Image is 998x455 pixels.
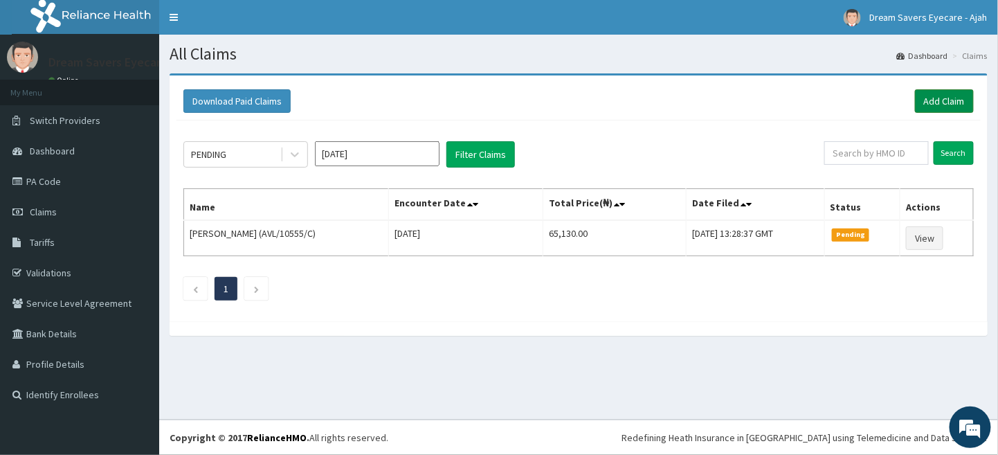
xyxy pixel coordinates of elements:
th: Date Filed [687,189,824,221]
p: Dream Savers Eyecare - Ajah [48,56,200,69]
a: Next page [253,283,260,295]
strong: Copyright © 2017 . [170,431,309,444]
th: Status [824,189,900,221]
span: Switch Providers [30,114,100,127]
a: View [906,226,943,250]
a: Dashboard [897,50,948,62]
span: Tariffs [30,236,55,249]
input: Search [934,141,974,165]
input: Select Month and Year [315,141,439,166]
div: PENDING [191,148,226,161]
input: Search by HMO ID [824,141,929,165]
td: [PERSON_NAME] (AVL/10555/C) [184,220,389,256]
footer: All rights reserved. [159,420,998,455]
img: User Image [844,9,861,26]
li: Claims [950,50,988,62]
a: RelianceHMO [247,431,307,444]
div: Redefining Heath Insurance in [GEOGRAPHIC_DATA] using Telemedicine and Data Science! [622,431,988,445]
h1: All Claims [170,45,988,63]
button: Download Paid Claims [183,89,291,113]
th: Total Price(₦) [543,189,687,221]
a: Previous page [192,283,199,295]
span: Dashboard [30,145,75,157]
button: Filter Claims [446,141,515,168]
img: User Image [7,42,38,73]
td: [DATE] 13:28:37 GMT [687,220,824,256]
a: Page 1 is your current page [224,283,228,295]
th: Actions [900,189,974,221]
th: Name [184,189,389,221]
td: [DATE] [389,220,543,256]
a: Add Claim [915,89,974,113]
a: Online [48,75,82,85]
td: 65,130.00 [543,220,687,256]
span: Dream Savers Eyecare - Ajah [869,11,988,24]
span: Pending [832,229,870,241]
span: Claims [30,206,57,218]
th: Encounter Date [389,189,543,221]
